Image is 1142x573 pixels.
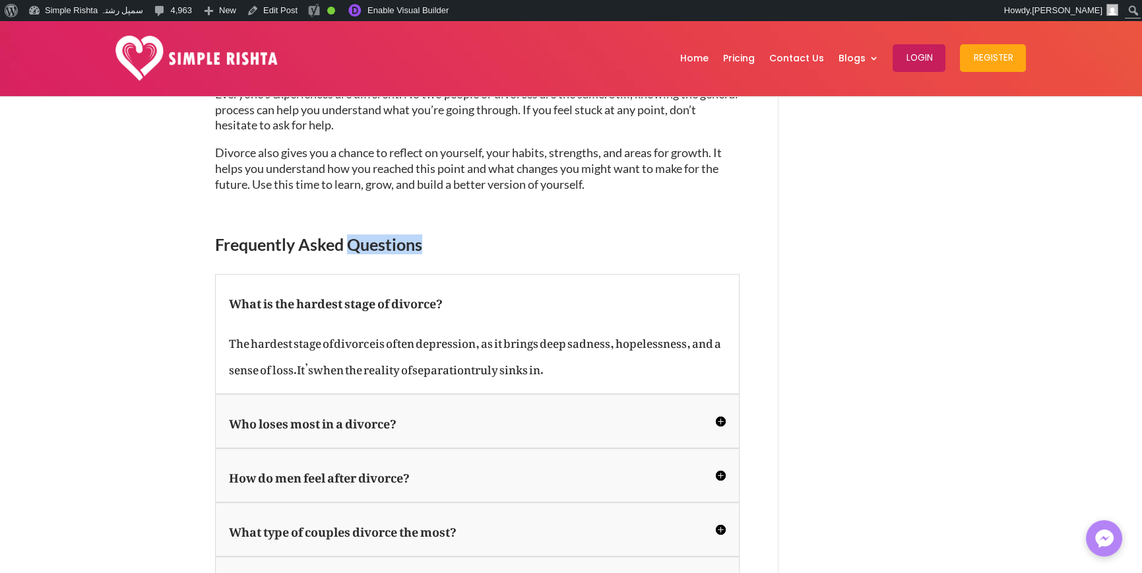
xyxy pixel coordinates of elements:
span: when the reality of [313,353,412,381]
button: Register [960,44,1026,72]
span: Frequently Asked Questions [215,234,422,254]
span: e [369,327,375,354]
button: Login [893,44,945,72]
span: The hardest stage of [229,327,334,354]
img: Messenger [1091,525,1118,552]
a: Register [960,24,1026,92]
span: separation [412,353,471,381]
span: [PERSON_NAME] [1032,5,1102,15]
a: Contact Us [769,24,823,92]
a: Pricing [722,24,754,92]
span: divor [334,327,364,354]
h5: Who loses most in a divorce? [229,408,726,434]
span: Divorce also gives you a chance to reflect on yourself, your habits, strengths, and areas for gro... [215,145,722,191]
h5: What type of couples divorce the most? [229,516,726,543]
a: Home [680,24,708,92]
h5: What is the hardest stage of divorce? [229,288,726,314]
span: Going through the 5 stages of divorce can bring many emotions, and that’s completely normal. Ever... [215,71,738,132]
a: Login [893,24,945,92]
span: is often depression, as it brings deep sadness, hopelessness, and a sense of loss. [229,327,721,381]
div: Good [327,7,335,15]
span: It’s [297,353,313,381]
span: truly sinks in. [471,353,544,381]
h5: How do men feel after divorce? [229,462,726,489]
span: c [364,327,369,354]
a: Blogs [838,24,878,92]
